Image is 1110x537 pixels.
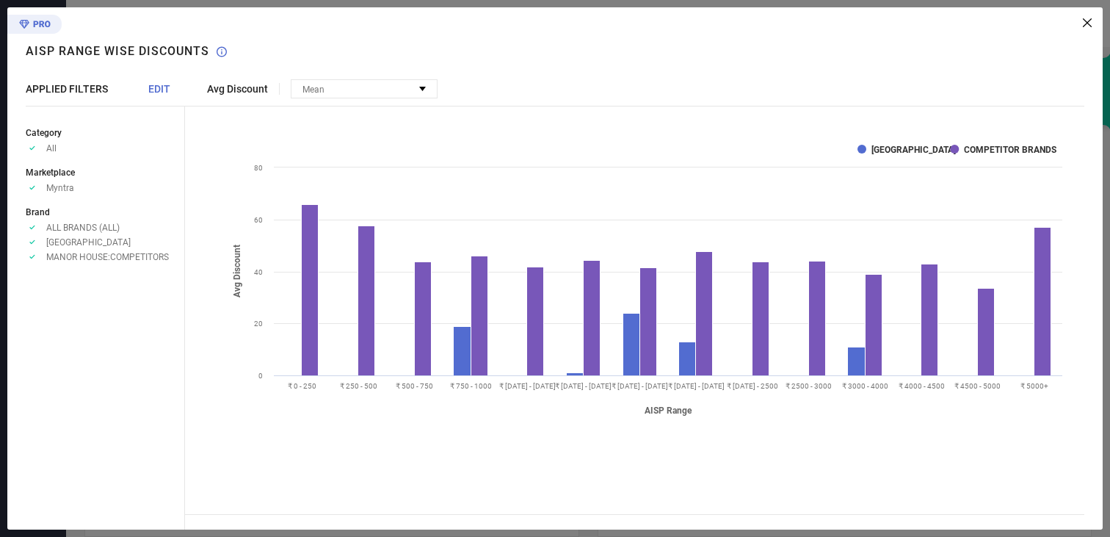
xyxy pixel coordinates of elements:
[899,382,945,390] text: ₹ 4000 - 4500
[727,382,778,390] text: ₹ [DATE] - 2500
[46,183,74,193] span: Myntra
[254,320,263,328] text: 20
[26,128,62,138] span: Category
[232,245,242,298] tspan: Avg Discount
[645,406,692,416] tspan: AISP Range
[302,84,324,95] span: Mean
[26,44,209,58] h1: AISP Range Wise Discounts
[288,382,316,390] text: ₹ 0 - 250
[1020,382,1048,390] text: ₹ 5000+
[26,167,75,178] span: Marketplace
[612,382,668,390] text: ₹ [DATE] - [DATE]
[46,252,169,262] span: MANOR HOUSE:COMPETITORS
[450,382,492,390] text: ₹ 750 - 1000
[254,164,263,172] text: 80
[786,382,832,390] text: ₹ 2500 - 3000
[871,145,956,155] text: [GEOGRAPHIC_DATA]
[555,382,612,390] text: ₹ [DATE] - [DATE]
[340,382,377,390] text: ₹ 250 - 500
[668,382,725,390] text: ₹ [DATE] - [DATE]
[499,382,556,390] text: ₹ [DATE] - [DATE]
[842,382,888,390] text: ₹ 3000 - 4000
[207,83,268,95] span: Avg Discount
[7,15,62,37] div: Premium
[46,223,120,233] span: ALL BRANDS (ALL)
[46,143,57,154] span: All
[954,382,1001,390] text: ₹ 4500 - 5000
[148,83,170,95] span: EDIT
[46,237,131,248] span: [GEOGRAPHIC_DATA]
[26,207,50,217] span: Brand
[254,268,263,276] text: 40
[964,145,1056,155] text: COMPETITOR BRANDS
[258,372,263,380] text: 0
[396,382,433,390] text: ₹ 500 - 750
[26,83,108,95] span: APPLIED FILTERS
[254,216,263,224] text: 60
